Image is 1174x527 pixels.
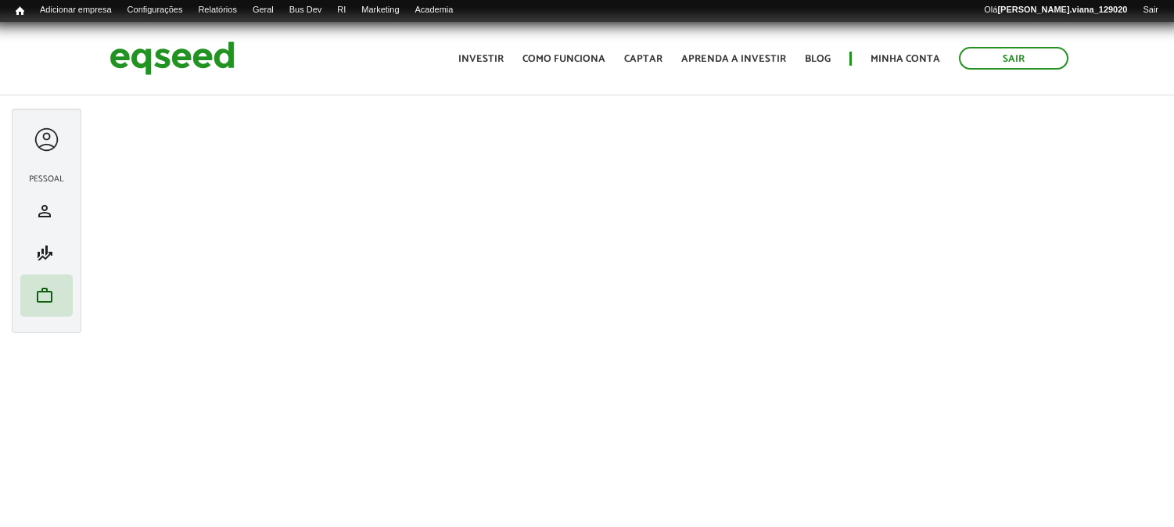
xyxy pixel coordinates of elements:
[282,4,330,16] a: Bus Dev
[20,232,73,274] li: Minha simulação
[871,54,940,64] a: Minha conta
[20,174,73,184] h2: Pessoal
[522,54,605,64] a: Como funciona
[35,202,54,220] span: person
[32,125,61,154] a: Expandir menu
[24,202,69,220] a: person
[8,4,32,19] a: Início
[407,4,461,16] a: Academia
[1135,4,1166,16] a: Sair
[805,54,831,64] a: Blog
[16,5,24,16] span: Início
[997,5,1127,14] strong: [PERSON_NAME].viana_129020
[32,4,120,16] a: Adicionar empresa
[24,286,69,305] a: work
[458,54,504,64] a: Investir
[110,38,235,79] img: EqSeed
[959,47,1068,70] a: Sair
[20,274,73,317] li: Meu portfólio
[329,4,354,16] a: RI
[245,4,282,16] a: Geral
[120,4,191,16] a: Configurações
[20,190,73,232] li: Meu perfil
[35,244,54,263] span: finance_mode
[624,54,662,64] a: Captar
[24,244,69,263] a: finance_mode
[976,4,1135,16] a: Olá[PERSON_NAME].viana_129020
[35,286,54,305] span: work
[354,4,407,16] a: Marketing
[190,4,244,16] a: Relatórios
[681,54,786,64] a: Aprenda a investir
